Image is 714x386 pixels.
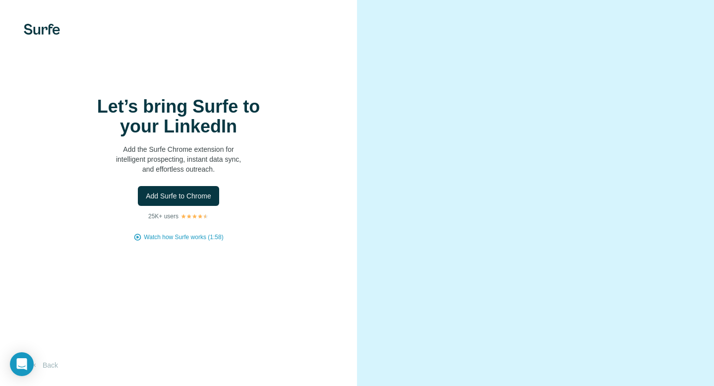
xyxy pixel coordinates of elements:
[138,186,219,206] button: Add Surfe to Chrome
[79,144,278,174] p: Add the Surfe Chrome extension for intelligent prospecting, instant data sync, and effortless out...
[180,213,209,219] img: Rating Stars
[148,212,178,221] p: 25K+ users
[144,233,223,242] button: Watch how Surfe works (1:58)
[146,191,211,201] span: Add Surfe to Chrome
[79,97,278,136] h1: Let’s bring Surfe to your LinkedIn
[10,352,34,376] div: Open Intercom Messenger
[24,24,60,35] img: Surfe's logo
[24,356,65,374] button: Back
